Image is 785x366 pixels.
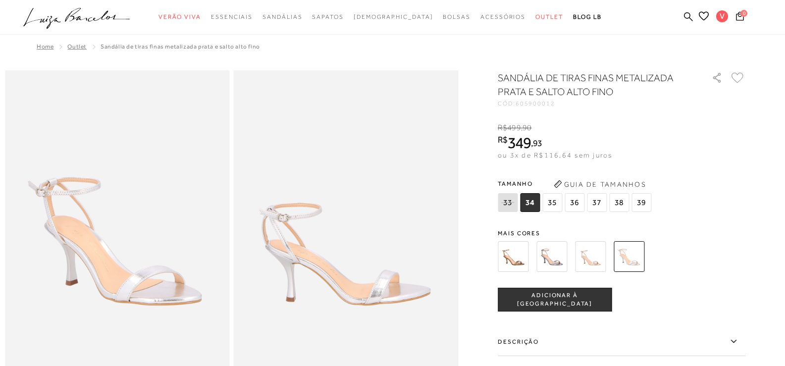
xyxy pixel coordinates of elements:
span: Acessórios [480,13,525,20]
h1: SANDÁLIA DE TIRAS FINAS METALIZADA PRATA E SALTO ALTO FINO [498,71,683,99]
span: 90 [523,123,531,132]
div: CÓD: [498,101,696,106]
i: , [521,123,532,132]
button: V [712,10,733,25]
span: 499 [507,123,521,132]
a: Home [37,43,53,50]
span: [DEMOGRAPHIC_DATA] [354,13,433,20]
span: 36 [565,193,584,212]
button: ADICIONAR À [GEOGRAPHIC_DATA] [498,288,612,312]
a: categoryNavScreenReaderText [211,8,253,26]
span: 0 [740,10,747,17]
span: ADICIONAR À [GEOGRAPHIC_DATA] [498,291,611,309]
span: 38 [609,193,629,212]
img: SANDÁLIA DE TIRAS FINAS METALIZADA BRONZE E SALTO ALTO FINO [498,241,528,272]
a: categoryNavScreenReaderText [535,8,563,26]
span: Essenciais [211,13,253,20]
span: V [716,10,728,22]
a: noSubCategoriesText [354,8,433,26]
span: SANDÁLIA DE TIRAS FINAS METALIZADA PRATA E SALTO ALTO FINO [101,43,260,50]
a: categoryNavScreenReaderText [262,8,302,26]
span: Verão Viva [158,13,201,20]
span: Sapatos [312,13,343,20]
i: R$ [498,123,507,132]
a: Outlet [67,43,87,50]
span: ou 3x de R$116,64 sem juros [498,151,612,159]
button: 0 [733,11,747,24]
a: BLOG LB [573,8,602,26]
span: 37 [587,193,607,212]
span: 35 [542,193,562,212]
span: 605900012 [516,100,555,107]
i: R$ [498,135,508,144]
button: Guia de Tamanhos [550,176,649,192]
span: Mais cores [498,230,745,236]
span: 349 [508,134,531,152]
span: 93 [533,138,542,148]
span: BLOG LB [573,13,602,20]
a: categoryNavScreenReaderText [158,8,201,26]
span: 34 [520,193,540,212]
label: Descrição [498,327,745,356]
span: 33 [498,193,518,212]
span: Tamanho [498,176,654,191]
a: categoryNavScreenReaderText [312,8,343,26]
img: SANDÁLIA DE TIRAS FINAS METALIZADA PRATA E SALTO ALTO FINO [614,241,644,272]
a: categoryNavScreenReaderText [480,8,525,26]
span: Sandálias [262,13,302,20]
img: SANDÁLIA DE TIRAS FINAS METALIZADA CHUMBO E SALTO ALTO FINO [536,241,567,272]
i: , [531,139,542,148]
span: 39 [631,193,651,212]
span: Bolsas [443,13,471,20]
img: SANDÁLIA DE TIRAS FINAS METALIZADA DOURADA E SALTO ALTO FINO [575,241,606,272]
a: categoryNavScreenReaderText [443,8,471,26]
span: Outlet [535,13,563,20]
